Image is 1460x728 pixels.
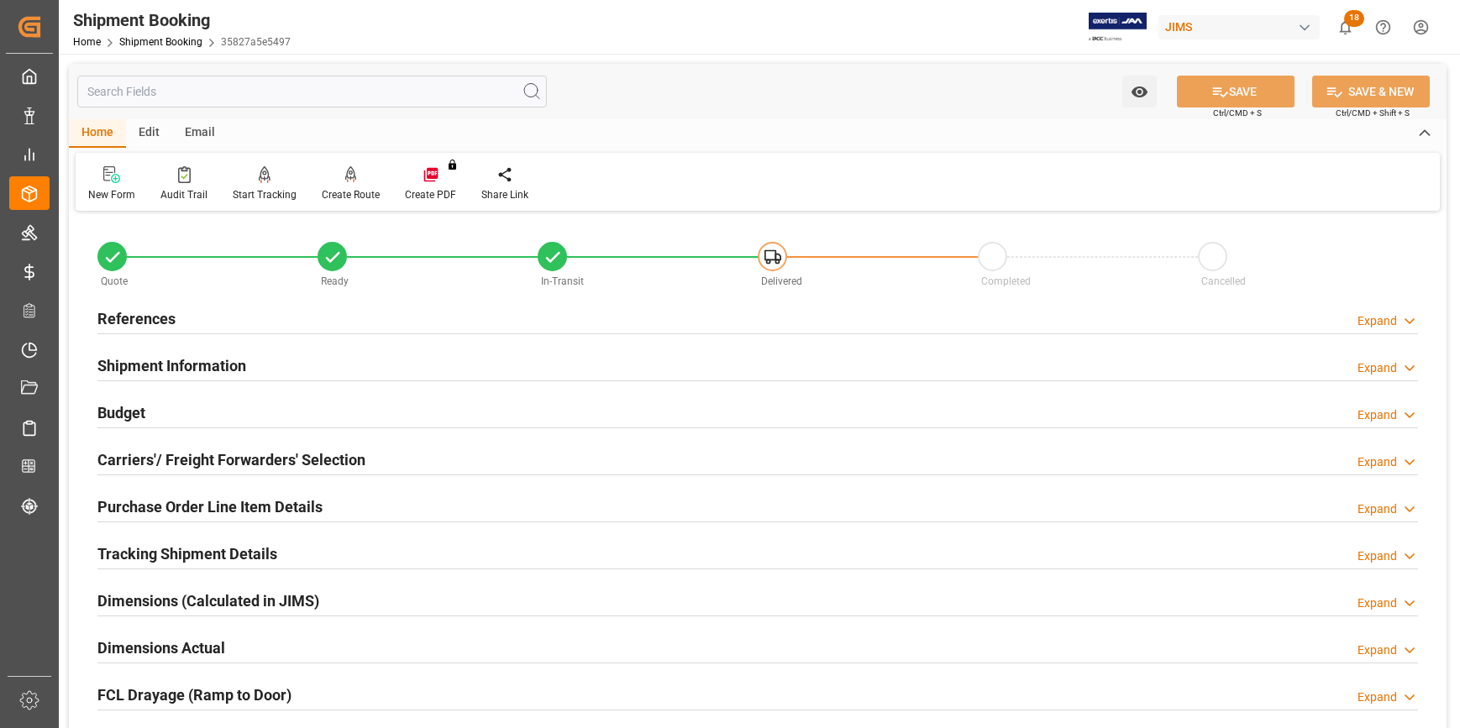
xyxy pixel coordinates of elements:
a: Shipment Booking [119,36,202,48]
div: New Form [88,187,135,202]
span: Ready [321,275,349,287]
div: Home [69,119,126,148]
h2: Dimensions Actual [97,636,225,659]
span: 18 [1344,10,1364,27]
span: Ctrl/CMD + Shift + S [1336,107,1410,119]
div: Audit Trail [160,187,207,202]
div: Expand [1358,312,1397,330]
button: SAVE [1177,76,1295,107]
div: Expand [1358,642,1397,659]
div: Expand [1358,359,1397,377]
h2: Carriers'/ Freight Forwarders' Selection [97,448,365,471]
input: Search Fields [77,76,547,107]
div: Expand [1358,453,1397,471]
span: Delivered [761,275,802,287]
h2: References [97,307,176,330]
h2: Purchase Order Line Item Details [97,495,323,518]
button: Help Center [1364,8,1402,46]
div: JIMS [1158,15,1320,39]
div: Expand [1358,500,1397,518]
span: Cancelled [1201,275,1246,287]
span: Ctrl/CMD + S [1213,107,1262,119]
div: Expand [1358,689,1397,706]
h2: Tracking Shipment Details [97,542,277,565]
div: Create Route [322,187,380,202]
h2: Dimensions (Calculated in JIMS) [97,589,319,612]
div: Expand [1358,547,1397,565]
span: Completed [981,275,1031,287]
div: Share Link [481,187,528,202]
div: Edit [126,119,172,148]
h2: FCL Drayage (Ramp to Door) [97,683,291,706]
span: In-Transit [541,275,584,287]
h2: Budget [97,401,145,424]
button: open menu [1122,76,1157,107]
a: Home [73,36,101,48]
div: Expand [1358,594,1397,612]
span: Quote [101,275,128,287]
button: JIMS [1158,11,1326,43]
img: Exertis%20JAM%20-%20Email%20Logo.jpg_1722504956.jpg [1089,13,1147,42]
div: Email [172,119,228,148]
h2: Shipment Information [97,354,246,377]
div: Start Tracking [233,187,297,202]
div: Shipment Booking [73,8,291,33]
div: Expand [1358,406,1397,424]
button: show 18 new notifications [1326,8,1364,46]
button: SAVE & NEW [1312,76,1430,107]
